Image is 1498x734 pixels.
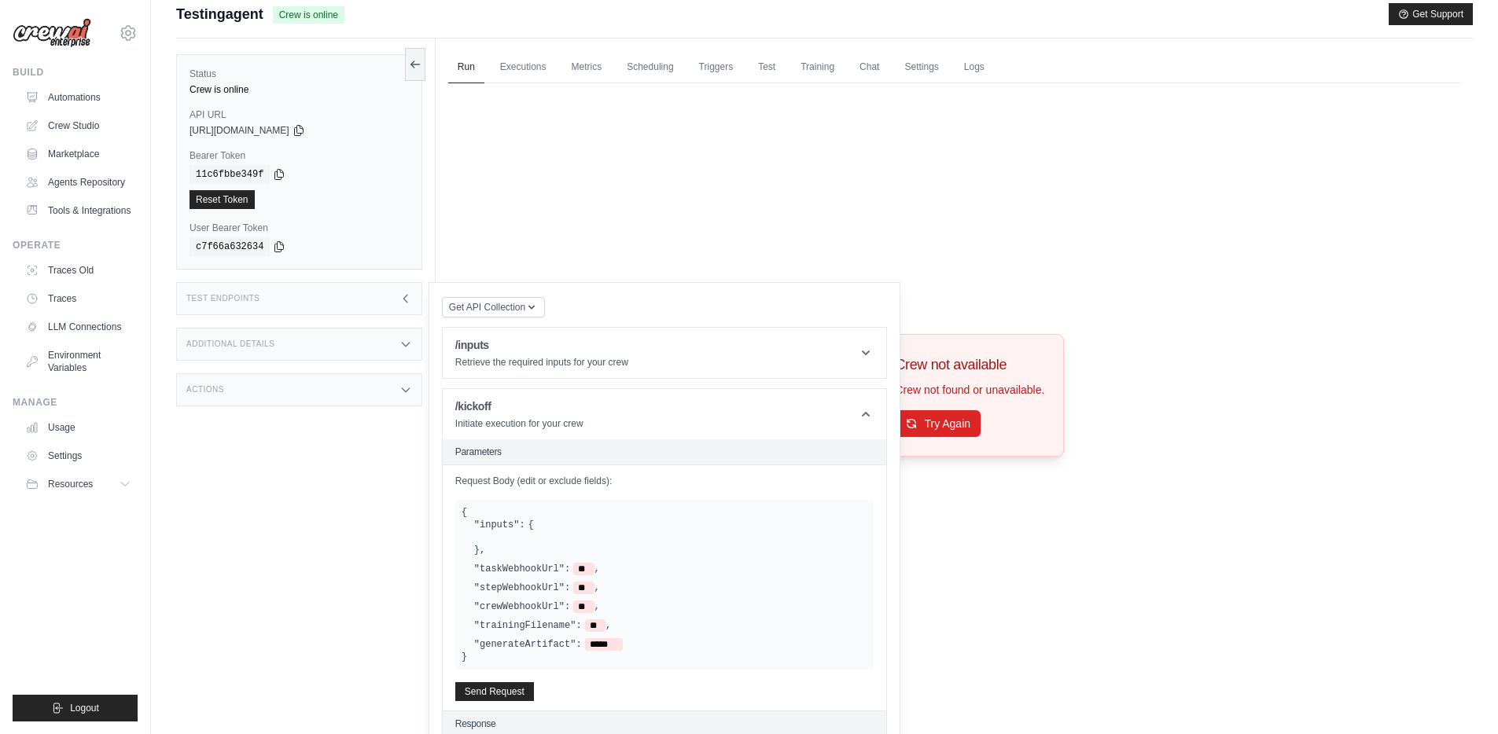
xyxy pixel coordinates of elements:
a: Traces [19,286,138,311]
button: Logout [13,695,138,721]
iframe: Chat Widget [1419,659,1498,734]
a: Crew Studio [19,113,138,138]
button: Resources [19,472,138,497]
h3: Test Endpoints [186,294,260,303]
span: } [474,544,480,556]
a: Automations [19,85,138,110]
label: "generateArtifact": [474,638,582,651]
a: Logs [955,51,994,84]
div: Build [13,66,138,79]
a: Triggers [690,51,743,84]
p: Crew not found or unavailable. [895,382,1044,398]
a: Reset Token [190,190,255,209]
span: , [605,619,611,632]
p: Retrieve the required inputs for your crew [455,356,628,369]
h2: Parameters [455,446,874,458]
label: Status [190,68,409,80]
a: Training [791,51,844,84]
a: Run [448,51,484,84]
span: Testingagent [176,3,263,25]
span: [URL][DOMAIN_NAME] [190,124,289,137]
a: Test [749,51,785,84]
h1: /inputs [455,337,628,353]
img: Logo [13,18,91,48]
a: Marketplace [19,141,138,167]
span: Resources [48,478,93,490]
p: Initiate execution for your crew [455,417,583,430]
label: User Bearer Token [190,222,409,234]
a: Metrics [562,51,612,84]
button: Send Request [455,682,534,701]
span: , [594,563,600,575]
h2: Response [455,717,496,730]
a: Settings [895,51,948,84]
button: Try Again [895,410,981,437]
button: Get Support [1389,3,1473,25]
a: Usage [19,415,138,440]
label: "crewWebhookUrl": [474,600,570,613]
code: 11c6fbbe349f [190,165,270,184]
a: Traces Old [19,258,138,283]
label: "trainingFilename": [474,619,582,632]
label: "inputs": [474,519,525,531]
a: Chat [850,51,889,84]
span: , [480,544,485,556]
h1: /kickoff [455,398,583,414]
a: Tools & Integrations [19,198,138,223]
div: Crew is online [190,83,409,96]
label: "stepWebhookUrl": [474,582,570,594]
label: API URL [190,108,409,121]
h3: Crew not available [895,354,1044,376]
h3: Additional Details [186,339,274,349]
label: Request Body (edit or exclude fields): [455,475,874,487]
span: { [528,519,534,531]
code: c7f66a632634 [190,237,270,256]
span: { [462,507,467,518]
a: Executions [491,51,556,84]
span: , [594,582,600,594]
a: Agents Repository [19,170,138,195]
div: Manage [13,396,138,409]
a: Settings [19,443,138,468]
a: Scheduling [617,51,683,84]
span: } [462,651,467,662]
a: LLM Connections [19,314,138,339]
h3: Actions [186,385,224,395]
span: Crew is online [273,6,344,24]
label: "taskWebhookUrl": [474,563,570,575]
span: Get API Collection [449,301,525,314]
span: , [594,600,600,613]
div: Operate [13,239,138,251]
span: Logout [70,702,99,714]
button: Get API Collection [442,297,545,317]
a: Environment Variables [19,343,138,380]
label: Bearer Token [190,149,409,162]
